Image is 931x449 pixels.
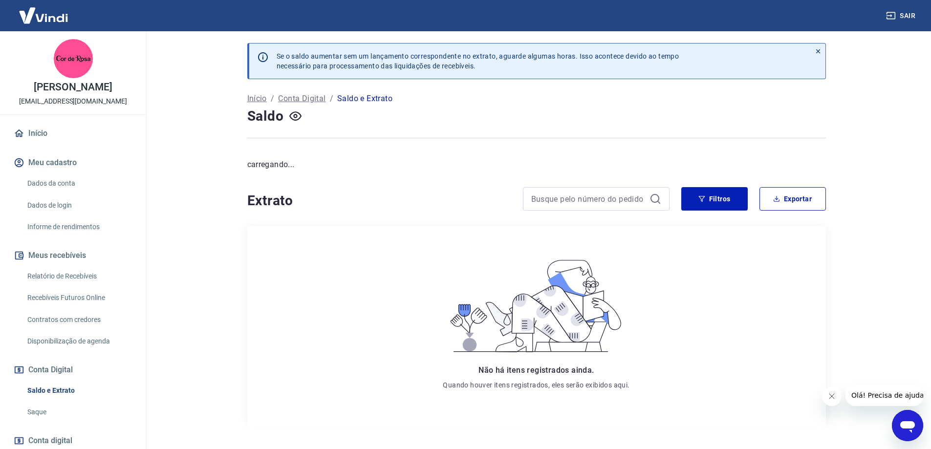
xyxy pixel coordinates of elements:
a: Contratos com credores [23,310,134,330]
p: Saldo e Extrato [337,93,392,105]
a: Início [12,123,134,144]
a: Recebíveis Futuros Online [23,288,134,308]
button: Meus recebíveis [12,245,134,266]
p: [PERSON_NAME] [34,82,112,92]
a: Início [247,93,267,105]
p: Quando houver itens registrados, eles serão exibidos aqui. [443,380,629,390]
button: Conta Digital [12,359,134,381]
button: Exportar [759,187,826,211]
a: Conta Digital [278,93,325,105]
h4: Extrato [247,191,511,211]
button: Meu cadastro [12,152,134,173]
span: Olá! Precisa de ajuda? [6,7,82,15]
iframe: Mensagem da empresa [845,385,923,406]
button: Filtros [681,187,748,211]
a: Relatório de Recebíveis [23,266,134,286]
h4: Saldo [247,107,284,126]
iframe: Fechar mensagem [822,386,842,406]
a: Saque [23,402,134,422]
span: Conta digital [28,434,72,448]
button: Sair [884,7,919,25]
p: / [330,93,333,105]
p: / [271,93,274,105]
a: Dados da conta [23,173,134,193]
img: 9ad167bd-0416-4c11-9657-1926b5dd5a74.jpeg [54,39,93,78]
p: [EMAIL_ADDRESS][DOMAIN_NAME] [19,96,127,107]
a: Disponibilização de agenda [23,331,134,351]
a: Dados de login [23,195,134,215]
a: Saldo e Extrato [23,381,134,401]
p: carregando... [247,159,826,171]
iframe: Botão para abrir a janela de mensagens [892,410,923,441]
span: Não há itens registrados ainda. [478,365,594,375]
input: Busque pelo número do pedido [531,192,646,206]
img: Vindi [12,0,75,30]
p: Se o saldo aumentar sem um lançamento correspondente no extrato, aguarde algumas horas. Isso acon... [277,51,679,71]
a: Informe de rendimentos [23,217,134,237]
